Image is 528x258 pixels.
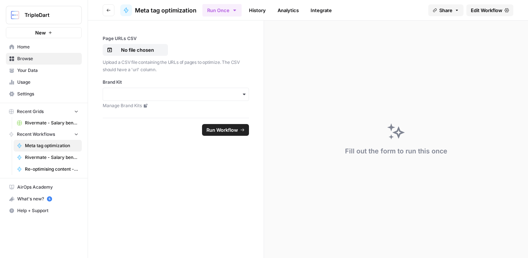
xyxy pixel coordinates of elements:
[25,11,69,19] span: TripleDart
[17,184,78,190] span: AirOps Academy
[35,29,46,36] span: New
[6,193,81,204] div: What's new?
[306,4,336,16] a: Integrate
[6,129,82,140] button: Recent Workflows
[6,106,82,117] button: Recent Grids
[17,91,78,97] span: Settings
[103,79,249,86] label: Brand Kit
[273,4,303,16] a: Analytics
[6,205,82,217] button: Help + Support
[6,65,82,76] a: Your Data
[48,197,50,201] text: 5
[17,79,78,86] span: Usage
[17,108,44,115] span: Recent Grids
[14,117,82,129] a: Rivermate - Salary benchmarking Grid
[135,6,197,15] span: Meta tag optimization
[103,44,168,56] button: No file chosen
[17,55,78,62] span: Browse
[471,7,502,14] span: Edit Workflow
[202,4,242,17] button: Run Once
[6,27,82,38] button: New
[6,88,82,100] a: Settings
[25,166,78,172] span: Re-optimising content - Signeasy
[428,4,463,16] button: Share
[103,35,249,42] label: Page URLs CSV
[6,193,82,205] button: What's new? 5
[8,8,22,22] img: TripleDart Logo
[120,4,197,16] a: Meta tag optimization
[103,59,249,73] p: Upload a CSV file containing the URLs of pages to optimize. The CSV should have a 'url' column.
[25,142,78,149] span: Meta tag optimization
[6,181,82,193] a: AirOps Academy
[14,163,82,175] a: Re-optimising content - Signeasy
[17,207,78,214] span: Help + Support
[6,41,82,53] a: Home
[14,152,82,163] a: Rivermate - Salary benchmarking
[6,53,82,65] a: Browse
[466,4,513,16] a: Edit Workflow
[17,131,55,138] span: Recent Workflows
[17,44,78,50] span: Home
[47,196,52,201] a: 5
[25,120,78,126] span: Rivermate - Salary benchmarking Grid
[103,102,249,109] a: Manage Brand Kits
[439,7,452,14] span: Share
[25,154,78,161] span: Rivermate - Salary benchmarking
[245,4,270,16] a: History
[17,67,78,74] span: Your Data
[6,76,82,88] a: Usage
[6,6,82,24] button: Workspace: TripleDart
[114,46,161,54] p: No file chosen
[14,140,82,152] a: Meta tag optimization
[206,126,238,134] span: Run Workflow
[202,124,249,136] button: Run Workflow
[345,146,447,156] div: Fill out the form to run this once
